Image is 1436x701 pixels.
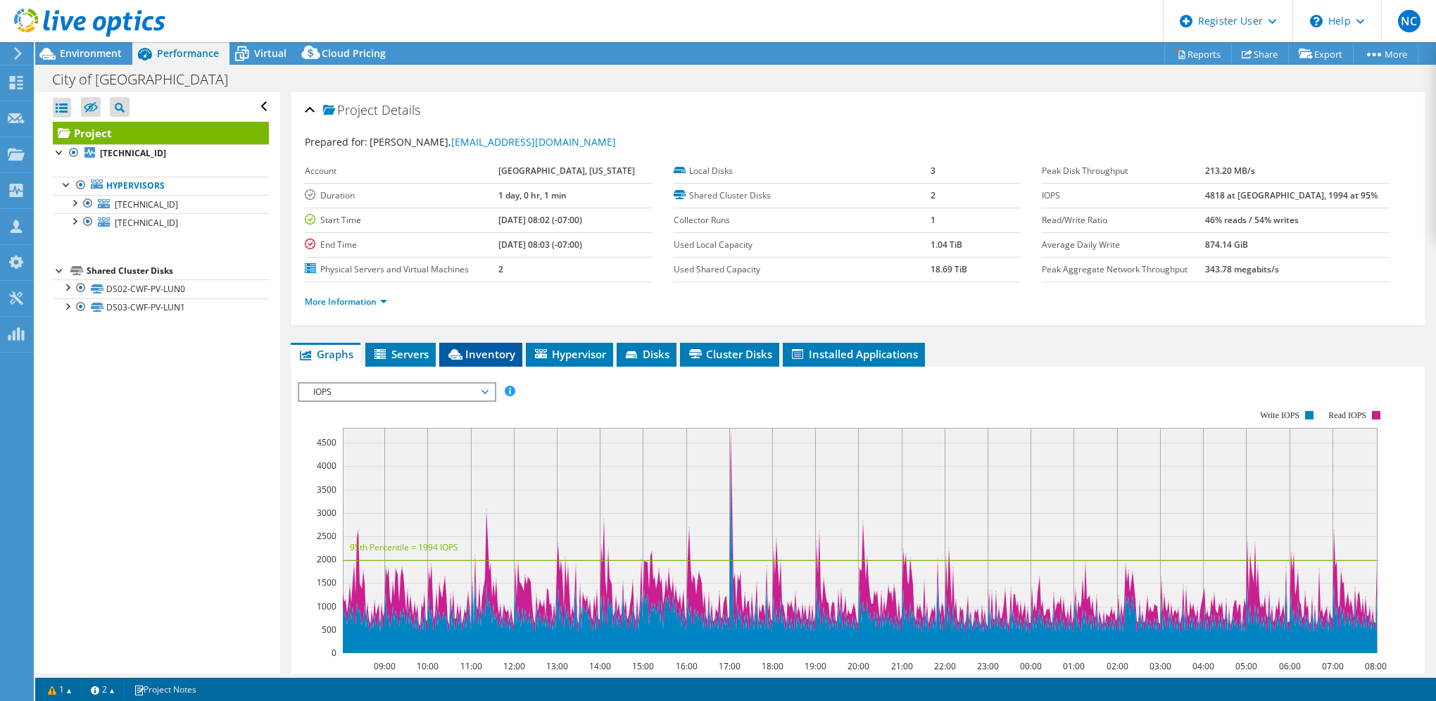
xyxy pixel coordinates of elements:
text: 06:00 [1279,660,1301,672]
b: 1 day, 0 hr, 1 min [498,189,567,201]
a: DS03-CWF-PV-LUN1 [53,298,269,317]
div: Shared Cluster Disks [87,263,269,279]
span: Disks [624,347,669,361]
b: 4818 at [GEOGRAPHIC_DATA], 1994 at 95% [1205,189,1378,201]
text: 21:00 [891,660,913,672]
label: Peak Aggregate Network Throughput [1042,263,1205,277]
b: 213.20 MB/s [1205,165,1255,177]
b: 3 [931,165,936,177]
text: 14:00 [589,660,611,672]
text: 01:00 [1063,660,1085,672]
a: Export [1288,43,1354,65]
a: Reports [1164,43,1232,65]
b: 46% reads / 54% writes [1205,214,1299,226]
text: 17:00 [719,660,741,672]
label: End Time [305,238,498,252]
text: 09:00 [374,660,396,672]
span: IOPS [306,384,487,400]
text: 1000 [317,600,336,612]
label: Duration [305,189,498,203]
a: [TECHNICAL_ID] [53,213,269,232]
a: [EMAIL_ADDRESS][DOMAIN_NAME] [451,135,616,149]
text: 02:00 [1107,660,1128,672]
text: 03:00 [1150,660,1171,672]
b: 2 [498,263,503,275]
b: [DATE] 08:03 (-07:00) [498,239,582,251]
b: [DATE] 08:02 (-07:00) [498,214,582,226]
text: 16:00 [676,660,698,672]
span: Project [323,103,378,118]
a: [TECHNICAL_ID] [53,144,269,163]
text: Write IOPS [1260,410,1299,420]
text: 18:00 [762,660,783,672]
text: 22:00 [934,660,956,672]
text: 11:00 [460,660,482,672]
text: 2000 [317,553,336,565]
label: IOPS [1042,189,1205,203]
b: 1 [931,214,936,226]
a: [TECHNICAL_ID] [53,195,269,213]
span: [PERSON_NAME], [370,135,616,149]
text: 0 [332,647,336,659]
span: [TECHNICAL_ID] [115,217,178,229]
text: Read IOPS [1329,410,1367,420]
text: 4000 [317,460,336,472]
text: 4500 [317,436,336,448]
b: 1.04 TiB [931,239,962,251]
span: NC [1398,10,1421,32]
span: Servers [372,347,429,361]
text: 08:00 [1365,660,1387,672]
label: Used Shared Capacity [674,263,931,277]
a: More Information [305,296,387,308]
text: 20:00 [848,660,869,672]
text: 04:00 [1192,660,1214,672]
span: Inventory [446,347,515,361]
text: 1500 [317,576,336,588]
text: 500 [322,624,336,636]
text: 07:00 [1322,660,1344,672]
label: Average Daily Write [1042,238,1205,252]
b: [TECHNICAL_ID] [100,147,166,159]
b: 874.14 GiB [1205,239,1248,251]
text: 19:00 [805,660,826,672]
a: More [1353,43,1418,65]
text: 23:00 [977,660,999,672]
text: 12:00 [503,660,525,672]
a: 1 [38,681,82,698]
span: Installed Applications [790,347,918,361]
a: Hypervisors [53,177,269,195]
text: 2500 [317,530,336,542]
span: Details [382,101,420,118]
text: 05:00 [1235,660,1257,672]
label: Physical Servers and Virtual Machines [305,263,498,277]
h1: City of [GEOGRAPHIC_DATA] [46,72,250,87]
label: Used Local Capacity [674,238,931,252]
span: Cluster Disks [687,347,772,361]
label: Start Time [305,213,498,227]
span: Environment [60,46,122,60]
span: Performance [157,46,219,60]
span: Hypervisor [533,347,606,361]
span: [TECHNICAL_ID] [115,198,178,210]
svg: \n [1310,15,1323,27]
a: Project [53,122,269,144]
a: Project Notes [124,681,206,698]
label: Prepared for: [305,135,367,149]
b: 2 [931,189,936,201]
label: Collector Runs [674,213,931,227]
text: 3000 [317,507,336,519]
label: Shared Cluster Disks [674,189,931,203]
text: 15:00 [632,660,654,672]
label: Account [305,164,498,178]
b: 18.69 TiB [931,263,967,275]
span: Graphs [298,347,353,361]
text: 10:00 [417,660,439,672]
a: DS02-CWF-PV-LUN0 [53,279,269,298]
text: 3500 [317,484,336,495]
a: Share [1231,43,1289,65]
text: 95th Percentile = 1994 IOPS [350,541,458,553]
label: Local Disks [674,164,931,178]
span: Virtual [254,46,286,60]
text: 00:00 [1020,660,1042,672]
span: Cloud Pricing [322,46,386,60]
